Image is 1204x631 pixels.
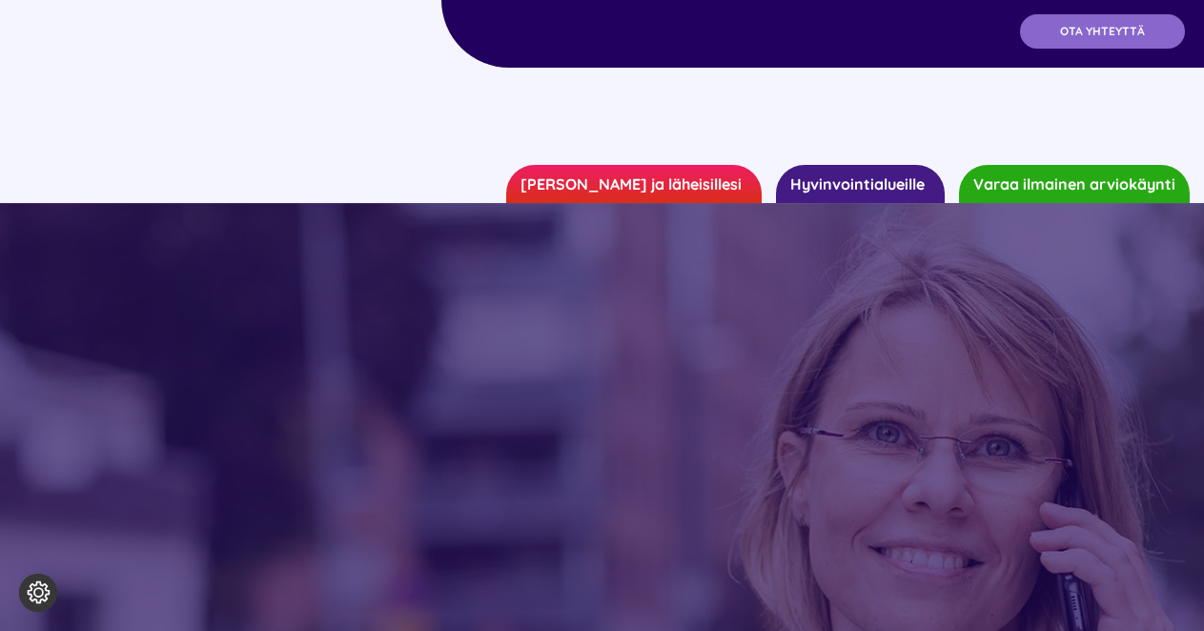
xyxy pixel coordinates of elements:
[776,165,945,203] a: Hyvinvointialueille
[506,165,762,203] a: [PERSON_NAME] ja läheisillesi
[959,165,1190,203] a: Varaa ilmainen arviokäynti
[19,574,57,612] button: Evästeasetukset
[1020,14,1185,49] a: OTA YHTEYTTÄ
[1060,25,1145,38] span: OTA YHTEYTTÄ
